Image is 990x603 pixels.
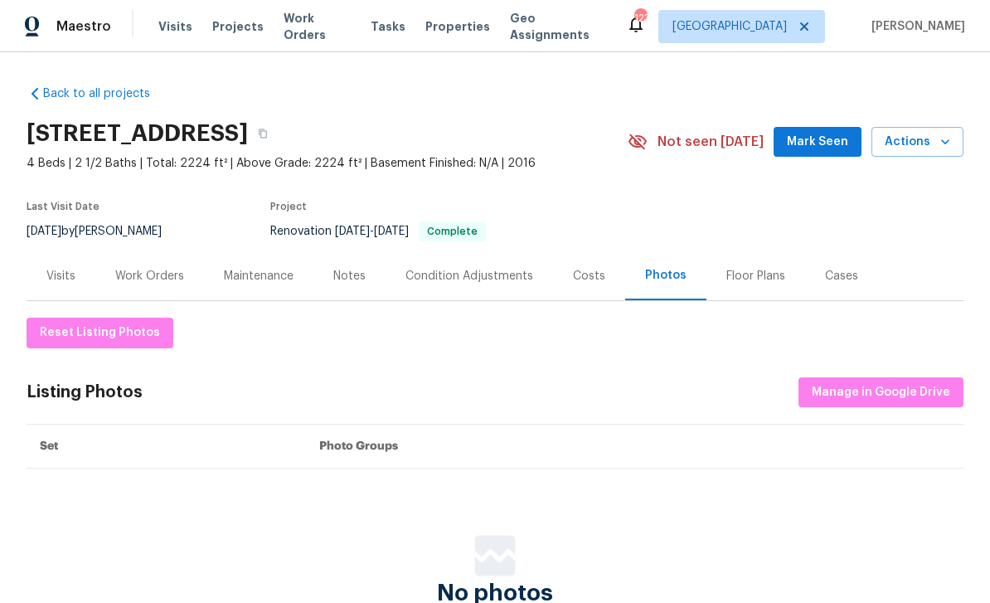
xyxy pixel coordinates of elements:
th: Photo Groups [306,425,963,469]
span: [DATE] [335,226,370,237]
span: Reset Listing Photos [40,323,160,343]
div: Floor Plans [726,268,785,284]
div: Notes [333,268,366,284]
span: [GEOGRAPHIC_DATA] [672,18,787,35]
button: Manage in Google Drive [798,377,963,408]
div: Listing Photos [27,384,143,401]
span: Mark Seen [787,132,848,153]
span: 4 Beds | 2 1/2 Baths | Total: 2224 ft² | Above Grade: 2224 ft² | Basement Finished: N/A | 2016 [27,155,628,172]
div: Photos [645,267,687,284]
h2: [STREET_ADDRESS] [27,125,248,142]
span: Project [270,202,307,212]
span: [DATE] [374,226,409,237]
span: Maestro [56,18,111,35]
span: Manage in Google Drive [812,382,950,403]
span: Actions [885,132,950,153]
span: [DATE] [27,226,61,237]
button: Mark Seen [774,127,861,158]
button: Actions [871,127,963,158]
div: Work Orders [115,268,184,284]
div: Costs [573,268,605,284]
th: Set [27,425,306,469]
span: Projects [212,18,264,35]
span: Geo Assignments [510,10,606,43]
button: Reset Listing Photos [27,318,173,348]
span: No photos [437,585,553,601]
span: [PERSON_NAME] [865,18,965,35]
button: Copy Address [248,119,278,148]
div: Visits [46,268,75,284]
div: Maintenance [224,268,294,284]
div: 123 [634,10,646,27]
div: by [PERSON_NAME] [27,221,182,241]
span: Visits [158,18,192,35]
span: Properties [425,18,490,35]
span: Complete [420,226,484,236]
div: Condition Adjustments [405,268,533,284]
span: Work Orders [284,10,351,43]
span: Not seen [DATE] [658,134,764,150]
span: Renovation [270,226,486,237]
span: - [335,226,409,237]
span: Tasks [371,21,405,32]
div: Cases [825,268,858,284]
span: Last Visit Date [27,202,99,212]
a: Back to all projects [27,85,186,102]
